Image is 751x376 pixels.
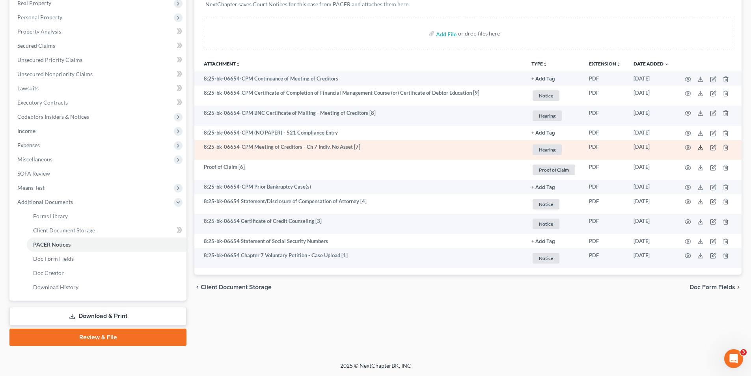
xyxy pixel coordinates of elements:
span: Personal Property [17,14,62,21]
span: Proof of Claim [533,165,575,175]
td: 8:25-bk-06654 Statement of Social Security Numbers [194,234,525,248]
span: Hearing [533,144,562,155]
span: Notice [533,219,559,229]
a: Review & File [9,329,186,346]
span: 3 [740,349,747,355]
td: PDF [583,180,627,194]
span: Executory Contracts [17,99,68,106]
td: PDF [583,194,627,214]
span: Expenses [17,142,40,148]
span: Notice [533,90,559,101]
span: PACER Notices [33,241,71,248]
td: 8:25-bk-06654-CPM Prior Bankruptcy Case(s) [194,180,525,194]
td: [DATE] [627,71,675,86]
td: [DATE] [627,126,675,140]
a: Forms Library [27,209,186,223]
a: + Add Tag [531,238,576,245]
i: unfold_more [543,62,548,67]
span: Doc Creator [33,269,64,276]
span: Forms Library [33,213,68,219]
td: Proof of Claim [6] [194,160,525,180]
a: PACER Notices [27,238,186,252]
a: Executory Contracts [11,95,186,110]
td: [DATE] [627,140,675,160]
a: Client Document Storage [27,223,186,238]
td: PDF [583,106,627,126]
span: Property Analysis [17,28,61,35]
span: Unsecured Nonpriority Claims [17,71,93,77]
td: PDF [583,140,627,160]
td: PDF [583,214,627,234]
button: chevron_left Client Document Storage [194,284,272,290]
div: 2025 © NextChapterBK, INC [151,362,600,376]
span: Download History [33,284,78,290]
span: SOFA Review [17,170,50,177]
i: unfold_more [616,62,621,67]
a: Secured Claims [11,39,186,53]
td: PDF [583,86,627,106]
a: Notice [531,252,576,265]
a: SOFA Review [11,166,186,181]
button: + Add Tag [531,185,555,190]
span: Hearing [533,110,562,121]
td: PDF [583,126,627,140]
a: Proof of Claim [531,163,576,176]
a: Extensionunfold_more [589,61,621,67]
td: [DATE] [627,234,675,248]
button: + Add Tag [531,131,555,136]
div: or drop files here [458,30,500,37]
td: [DATE] [627,86,675,106]
span: Secured Claims [17,42,55,49]
a: + Add Tag [531,75,576,82]
i: chevron_left [194,284,201,290]
td: PDF [583,71,627,86]
a: Hearing [531,109,576,122]
td: PDF [583,160,627,180]
button: Doc Form Fields chevron_right [690,284,742,290]
span: Means Test [17,184,45,191]
a: Hearing [531,143,576,156]
i: unfold_more [236,62,240,67]
span: Additional Documents [17,198,73,205]
button: + Add Tag [531,239,555,244]
td: 8:25-bk-06654-CPM Meeting of Creditors - Ch 7 Indiv. No Asset [7] [194,140,525,160]
a: Notice [531,198,576,211]
td: 8:25-bk-06654 Statement/Disclosure of Compensation of Attorney [4] [194,194,525,214]
i: chevron_right [735,284,742,290]
span: Notice [533,253,559,264]
a: Date Added expand_more [634,61,669,67]
a: + Add Tag [531,129,576,137]
span: Client Document Storage [33,227,95,234]
td: [DATE] [627,248,675,268]
span: Lawsuits [17,85,39,92]
button: + Add Tag [531,77,555,82]
p: NextChapter saves Court Notices for this case from PACER and attaches them here. [205,0,731,8]
td: 8:25-bk-06654-CPM (NO PAPER) - 521 Compliance Entry [194,126,525,140]
a: Notice [531,217,576,230]
span: Unsecured Priority Claims [17,56,82,63]
a: Notice [531,89,576,102]
span: Doc Form Fields [33,255,74,262]
a: + Add Tag [531,183,576,191]
iframe: Intercom live chat [724,349,743,368]
td: 8:25-bk-06654-CPM BNC Certificate of Mailing - Meeting of Creditors [8] [194,106,525,126]
td: PDF [583,234,627,248]
a: Property Analysis [11,24,186,39]
td: [DATE] [627,106,675,126]
td: [DATE] [627,160,675,180]
span: Client Document Storage [201,284,272,290]
span: Doc Form Fields [690,284,735,290]
td: 8:25-bk-06654 Chapter 7 Voluntary Petition - Case Upload [1] [194,248,525,268]
td: [DATE] [627,214,675,234]
i: expand_more [664,62,669,67]
td: PDF [583,248,627,268]
span: Notice [533,199,559,210]
button: TYPEunfold_more [531,62,548,67]
span: Miscellaneous [17,156,52,163]
a: Doc Form Fields [27,252,186,266]
span: Codebtors Insiders & Notices [17,113,89,120]
span: Income [17,127,35,134]
td: 8:25-bk-06654 Certificate of Credit Counseling [3] [194,214,525,234]
td: 8:25-bk-06654-CPM Certificate of Completion of Financial Management Course (or) Certificate of De... [194,86,525,106]
td: [DATE] [627,194,675,214]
